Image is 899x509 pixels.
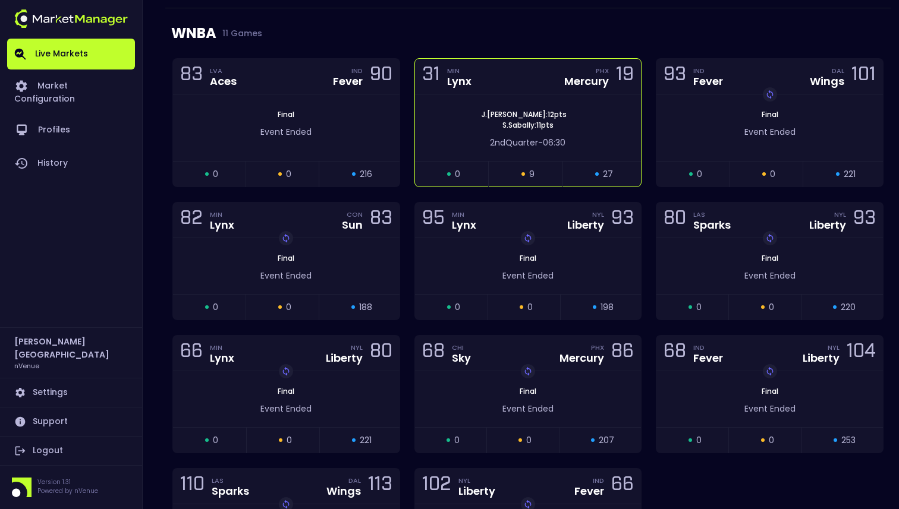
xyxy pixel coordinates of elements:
a: Market Configuration [7,69,135,113]
span: 0 [455,168,460,181]
div: 93 [664,65,686,87]
span: 2nd Quarter [490,137,538,148]
div: 68 [422,342,445,364]
div: IND [693,343,723,352]
div: Fever [574,486,604,497]
img: replayImg [523,366,533,376]
span: 0 [454,434,460,447]
div: LAS [693,210,731,219]
a: Logout [7,437,135,465]
span: 0 [455,301,460,314]
span: 0 [769,301,774,314]
div: 104 [847,342,876,364]
p: Powered by nVenue [37,486,98,495]
div: Wings [810,76,844,87]
span: 0 [213,434,218,447]
span: Event Ended [744,270,796,282]
span: 0 [527,301,533,314]
h2: [PERSON_NAME] [GEOGRAPHIC_DATA] [14,335,128,361]
span: 221 [360,434,372,447]
div: 90 [370,65,392,87]
span: S . Sabally : 11 pts [499,120,557,131]
span: 207 [599,434,614,447]
a: Live Markets [7,39,135,69]
div: MIN [452,210,476,219]
div: WNBA [171,8,885,58]
div: NYL [351,343,363,352]
div: Sparks [212,486,249,497]
div: 102 [422,475,451,497]
a: Profiles [7,113,135,147]
span: J . [PERSON_NAME] : 12 pts [478,109,570,120]
div: Liberty [326,353,363,363]
div: IND [593,476,604,485]
div: Fever [333,76,363,87]
span: Final [274,253,298,263]
div: DAL [832,66,844,75]
div: 93 [611,209,634,231]
div: Lynx [447,76,471,87]
div: Lynx [210,220,234,230]
span: Event Ended [502,270,554,282]
span: Final [758,386,782,396]
img: replayImg [281,499,291,509]
div: Sparks [693,220,731,230]
div: 83 [370,209,392,231]
span: Final [516,386,540,396]
div: LAS [212,476,249,485]
span: 0 [213,168,218,181]
span: 0 [286,168,291,181]
div: 66 [180,342,203,364]
span: Final [758,253,782,263]
img: replayImg [281,366,291,376]
div: NYL [834,210,846,219]
span: 0 [213,301,218,314]
img: replayImg [523,233,533,243]
img: replayImg [765,366,775,376]
div: 19 [616,65,634,87]
img: logo [14,10,128,28]
span: 0 [770,168,775,181]
h3: nVenue [14,361,39,370]
div: 31 [422,65,440,87]
span: 0 [697,168,702,181]
p: Version 1.31 [37,478,98,486]
span: Event Ended [260,403,312,415]
span: 0 [696,301,702,314]
a: Settings [7,378,135,407]
div: Mercury [559,353,604,363]
div: Sky [452,353,471,363]
div: Aces [210,76,237,87]
span: - [538,137,543,148]
span: 27 [603,168,613,181]
div: DAL [348,476,361,485]
div: IND [351,66,363,75]
span: 0 [526,434,532,447]
span: Final [274,109,298,119]
div: 86 [611,342,634,364]
img: replayImg [765,90,775,99]
span: 198 [601,301,614,314]
span: 220 [841,301,856,314]
div: 80 [664,209,686,231]
span: 11 Games [216,29,262,38]
div: Sun [342,220,363,230]
a: History [7,147,135,180]
a: Support [7,407,135,436]
div: 110 [180,475,205,497]
div: 93 [853,209,876,231]
div: Liberty [458,486,495,497]
div: Liberty [567,220,604,230]
div: MIN [447,66,471,75]
div: PHX [591,343,604,352]
span: 0 [769,434,774,447]
div: Version 1.31Powered by nVenue [7,478,135,497]
div: PHX [596,66,609,75]
span: 221 [844,168,856,181]
span: Final [274,386,298,396]
div: 101 [851,65,876,87]
div: 83 [180,65,203,87]
span: 188 [359,301,372,314]
span: 216 [360,168,372,181]
img: replayImg [523,499,533,509]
